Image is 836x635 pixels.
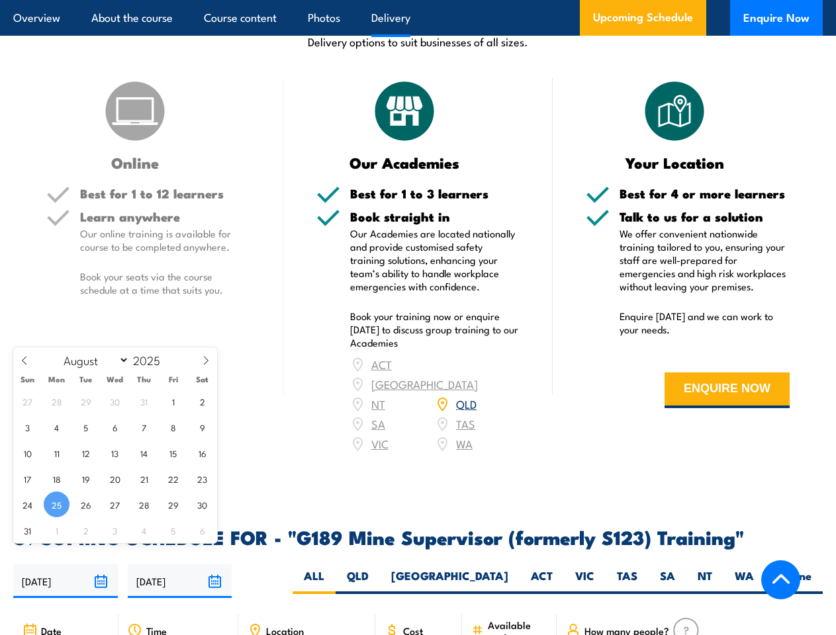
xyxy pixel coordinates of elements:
[350,227,520,293] p: Our Academies are located nationally and provide customised safety training solutions, enhancing ...
[13,564,118,598] input: From date
[620,227,790,293] p: We offer convenient nationwide training tailored to you, ensuring your staff are well-prepared fo...
[80,227,250,253] p: Our online training is available for course to be completed anywhere.
[189,440,215,466] span: August 16, 2025
[159,375,188,384] span: Fri
[73,491,99,517] span: August 26, 2025
[131,466,157,491] span: August 21, 2025
[15,440,40,466] span: August 10, 2025
[160,466,186,491] span: August 22, 2025
[160,491,186,517] span: August 29, 2025
[42,375,71,384] span: Mon
[649,568,686,594] label: SA
[44,440,70,466] span: August 11, 2025
[15,466,40,491] span: August 17, 2025
[44,388,70,414] span: July 28, 2025
[160,388,186,414] span: August 1, 2025
[316,155,494,170] h3: Our Academies
[102,491,128,517] span: August 27, 2025
[73,466,99,491] span: August 19, 2025
[380,568,520,594] label: [GEOGRAPHIC_DATA]
[73,440,99,466] span: August 12, 2025
[160,414,186,440] span: August 8, 2025
[665,372,790,408] button: ENQUIRE NOW
[131,414,157,440] span: August 7, 2025
[44,517,70,543] span: September 1, 2025
[44,491,70,517] span: August 25, 2025
[131,440,157,466] span: August 14, 2025
[130,375,159,384] span: Thu
[73,517,99,543] span: September 2, 2025
[71,375,101,384] span: Tue
[606,568,649,594] label: TAS
[586,155,763,170] h3: Your Location
[131,388,157,414] span: July 31, 2025
[131,517,157,543] span: September 4, 2025
[102,388,128,414] span: July 30, 2025
[15,517,40,543] span: August 31, 2025
[189,517,215,543] span: September 6, 2025
[80,270,250,296] p: Book your seats via the course schedule at a time that suits you.
[15,414,40,440] span: August 3, 2025
[80,210,250,223] h5: Learn anywhere
[131,491,157,517] span: August 28, 2025
[44,466,70,491] span: August 18, 2025
[456,396,477,411] a: QLD
[188,375,217,384] span: Sat
[350,310,520,349] p: Book your training now or enquire [DATE] to discuss group training to our Academies
[520,568,564,594] label: ACT
[58,351,130,368] select: Month
[102,440,128,466] span: August 13, 2025
[723,568,765,594] label: WA
[160,440,186,466] span: August 15, 2025
[620,187,790,200] h5: Best for 4 or more learners
[73,388,99,414] span: July 29, 2025
[564,568,606,594] label: VIC
[293,568,336,594] label: ALL
[102,466,128,491] span: August 20, 2025
[336,568,380,594] label: QLD
[189,414,215,440] span: August 9, 2025
[101,375,130,384] span: Wed
[102,414,128,440] span: August 6, 2025
[13,34,823,49] p: Delivery options to suit businesses of all sizes.
[620,310,790,336] p: Enquire [DATE] and we can work to your needs.
[350,187,520,200] h5: Best for 1 to 3 learners
[80,187,250,200] h5: Best for 1 to 12 learners
[189,466,215,491] span: August 23, 2025
[189,491,215,517] span: August 30, 2025
[686,568,723,594] label: NT
[15,388,40,414] span: July 27, 2025
[13,375,42,384] span: Sun
[160,517,186,543] span: September 5, 2025
[102,517,128,543] span: September 3, 2025
[13,528,823,545] h2: UPCOMING SCHEDULE FOR - "G189 Mine Supervisor (formerly S123) Training"
[620,210,790,223] h5: Talk to us for a solution
[128,564,232,598] input: To date
[46,155,224,170] h3: Online
[73,414,99,440] span: August 5, 2025
[189,388,215,414] span: August 2, 2025
[44,414,70,440] span: August 4, 2025
[15,491,40,517] span: August 24, 2025
[350,210,520,223] h5: Book straight in
[129,352,173,368] input: Year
